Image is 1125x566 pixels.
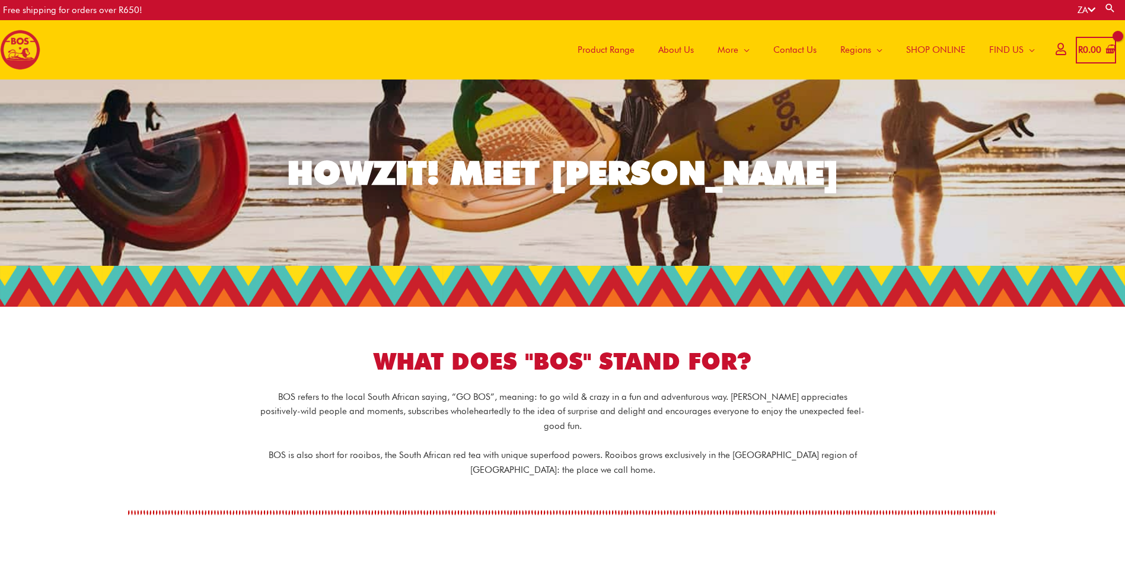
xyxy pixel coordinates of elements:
p: BOS is also short for rooibos, the South African red tea with unique superfood powers. Rooibos gr... [260,448,865,478]
p: BOS refers to the local South African saying, “GO BOS”, meaning: to go wild & crazy in a fun and ... [260,390,865,434]
span: R [1078,44,1083,55]
span: FIND US [989,32,1024,68]
a: SHOP ONLINE [894,20,977,80]
div: HOWZIT! MEET [PERSON_NAME] [287,157,839,189]
a: About Us [646,20,706,80]
span: About Us [658,32,694,68]
h1: WHAT DOES "BOS" STAND FOR? [231,345,895,378]
a: Search button [1104,2,1116,14]
span: Regions [840,32,871,68]
span: Product Range [578,32,635,68]
a: More [706,20,761,80]
a: Regions [828,20,894,80]
span: More [718,32,738,68]
span: Contact Us [773,32,817,68]
a: View Shopping Cart, empty [1076,37,1116,63]
nav: Site Navigation [557,20,1047,80]
a: Product Range [566,20,646,80]
a: Contact Us [761,20,828,80]
bdi: 0.00 [1078,44,1101,55]
a: ZA [1078,5,1095,15]
span: SHOP ONLINE [906,32,965,68]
